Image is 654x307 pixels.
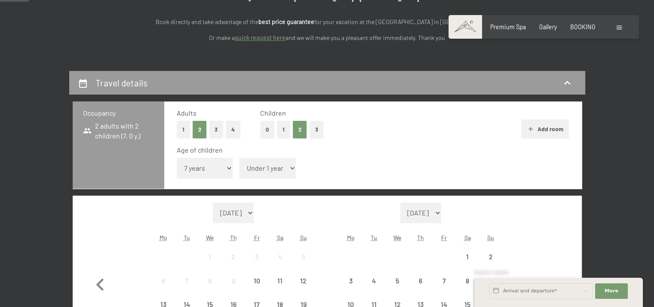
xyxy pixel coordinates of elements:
span: Express request [474,269,509,275]
div: 12 [292,277,314,299]
div: Tue Nov 04 2025 [362,269,386,292]
div: 3 [246,253,267,275]
h2: Travel details [95,77,147,88]
abbr: Saturday [277,234,283,241]
abbr: Wednesday [206,234,214,241]
div: Arrival not possible [245,245,268,268]
abbr: Saturday [464,234,470,241]
a: quick request here [235,34,286,41]
div: 11 [269,277,291,299]
div: Sun Nov 02 2025 [479,245,502,268]
div: Mon Nov 03 2025 [339,269,362,292]
span: 2 adults with 2 children (7, 0 y.) [83,121,154,141]
div: 9 [223,277,244,299]
abbr: Sunday [487,234,494,241]
div: 4 [269,253,291,275]
div: Sun Oct 12 2025 [292,269,315,292]
span: Children [260,109,286,117]
div: Arrival not possible [292,269,315,292]
div: 1 [199,253,221,275]
a: Gallery [539,23,557,31]
button: 2 [293,121,307,138]
button: Add room [521,120,569,138]
div: 3 [340,277,361,299]
strong: best price guarantee [258,18,314,25]
p: Or make a and we will make you a pleasant offer immediately. Thank you [138,33,516,43]
span: Adults [177,109,197,117]
button: 3 [310,121,324,138]
abbr: Thursday [230,234,237,241]
div: Sat Nov 08 2025 [456,269,479,292]
div: 1 [457,253,478,275]
button: 0 [260,121,274,138]
div: Arrival not possible [292,245,315,268]
div: Arrival not possible [362,269,386,292]
div: Fri Oct 10 2025 [245,269,268,292]
div: Thu Oct 09 2025 [222,269,245,292]
div: Arrival not possible [479,245,502,268]
abbr: Tuesday [371,234,377,241]
abbr: Monday [347,234,354,241]
div: 2 [223,253,244,275]
div: Arrival not possible [268,269,292,292]
div: Fri Oct 03 2025 [245,245,268,268]
div: Age of children [177,145,562,155]
div: Arrival not possible [456,245,479,268]
div: Arrival not possible [268,245,292,268]
abbr: Friday [441,234,447,241]
div: 5 [292,253,314,275]
div: Arrival not possible [222,245,245,268]
div: Sat Oct 11 2025 [268,269,292,292]
div: 6 [153,277,174,299]
div: Arrival not possible [198,245,221,268]
div: 5 [387,277,408,299]
button: More [595,283,628,299]
div: 4 [363,277,385,299]
button: 1 [177,121,190,138]
div: Arrival not possible [222,269,245,292]
abbr: Friday [254,234,259,241]
abbr: Tuesday [184,234,190,241]
div: 7 [433,277,454,299]
div: Arrival not possible [198,269,221,292]
abbr: Wednesday [393,234,401,241]
div: Wed Oct 08 2025 [198,269,221,292]
div: Tue Oct 07 2025 [175,269,198,292]
div: Arrival not possible [175,269,198,292]
button: 4 [226,121,240,138]
button: 2 [193,121,207,138]
div: Arrival not possible [409,269,432,292]
div: Arrival not possible [339,269,362,292]
div: Sat Nov 01 2025 [456,245,479,268]
a: Premium Spa [490,23,526,31]
div: 10 [246,277,267,299]
div: Arrival not possible [432,269,455,292]
abbr: Monday [160,234,167,241]
button: 3 [209,121,224,138]
p: Book directly and take advantage of the for your vacation at the [GEOGRAPHIC_DATA] in [GEOGRAPHIC... [138,17,516,27]
div: 2 [480,253,501,275]
div: Mon Oct 06 2025 [152,269,175,292]
abbr: Thursday [417,234,424,241]
div: Thu Nov 06 2025 [409,269,432,292]
div: 8 [457,277,478,299]
div: Fri Nov 07 2025 [432,269,455,292]
div: Wed Nov 05 2025 [386,269,409,292]
div: 8 [199,277,221,299]
div: Arrival not possible [152,269,175,292]
div: Arrival not possible [386,269,409,292]
span: More [605,288,618,295]
div: Thu Oct 02 2025 [222,245,245,268]
div: 6 [410,277,431,299]
div: Arrival not possible [245,269,268,292]
div: Sun Oct 05 2025 [292,245,315,268]
div: 7 [176,277,197,299]
div: Sat Oct 04 2025 [268,245,292,268]
div: Arrival not possible [456,269,479,292]
h3: Occupancy [83,108,154,118]
abbr: Sunday [300,234,307,241]
div: Wed Oct 01 2025 [198,245,221,268]
button: 1 [277,121,290,138]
